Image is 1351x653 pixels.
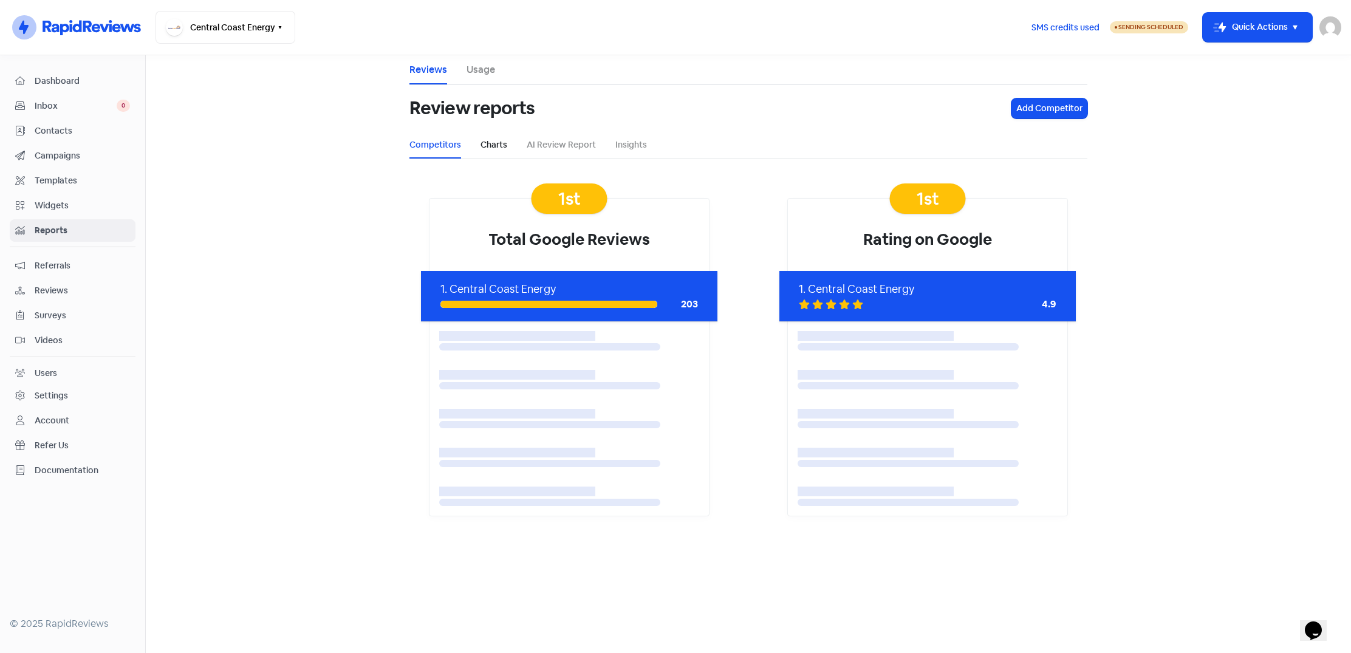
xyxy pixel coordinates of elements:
[35,284,130,297] span: Reviews
[10,617,135,631] div: © 2025 RapidReviews
[10,434,135,457] a: Refer Us
[35,100,117,112] span: Inbox
[35,439,130,452] span: Refer Us
[1031,21,1100,34] span: SMS credits used
[10,95,135,117] a: Inbox 0
[35,75,130,87] span: Dashboard
[467,63,495,77] a: Usage
[1021,20,1110,33] a: SMS credits used
[615,138,647,151] a: Insights
[117,100,130,112] span: 0
[1203,13,1312,42] button: Quick Actions
[10,70,135,92] a: Dashboard
[10,459,135,482] a: Documentation
[409,89,535,128] h1: Review reports
[156,11,295,44] button: Central Coast Energy
[1319,16,1341,38] img: User
[35,389,68,402] div: Settings
[1011,98,1087,118] button: Add Competitor
[10,145,135,167] a: Campaigns
[35,414,69,427] div: Account
[10,194,135,217] a: Widgets
[1008,297,1056,312] div: 4.9
[409,63,447,77] a: Reviews
[429,199,709,271] div: Total Google Reviews
[10,255,135,277] a: Referrals
[890,183,966,214] div: 1st
[35,224,130,237] span: Reports
[35,174,130,187] span: Templates
[527,138,596,151] a: AI Review Report
[532,183,607,214] div: 1st
[409,138,461,151] a: Competitors
[35,464,130,477] span: Documentation
[10,304,135,327] a: Surveys
[35,199,130,212] span: Widgets
[657,297,698,312] div: 203
[35,125,130,137] span: Contacts
[788,199,1067,271] div: Rating on Google
[35,149,130,162] span: Campaigns
[1110,20,1188,35] a: Sending Scheduled
[10,120,135,142] a: Contacts
[799,281,1056,297] div: 1. Central Coast Energy
[1300,604,1339,641] iframe: chat widget
[35,309,130,322] span: Surveys
[35,367,57,380] div: Users
[10,219,135,242] a: Reports
[10,169,135,192] a: Templates
[10,329,135,352] a: Videos
[10,385,135,407] a: Settings
[1118,23,1183,31] span: Sending Scheduled
[10,279,135,302] a: Reviews
[10,409,135,432] a: Account
[35,334,130,347] span: Videos
[440,281,698,297] div: 1. Central Coast Energy
[481,138,507,151] a: Charts
[35,259,130,272] span: Referrals
[10,362,135,385] a: Users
